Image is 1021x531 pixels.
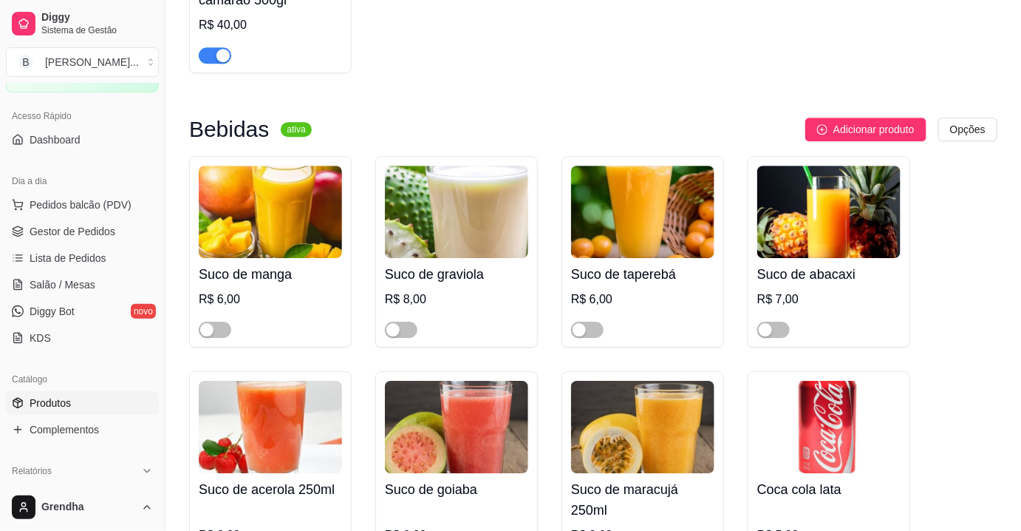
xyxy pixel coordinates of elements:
[385,291,528,308] div: R$ 8,00
[950,121,986,138] span: Opções
[30,331,51,345] span: KDS
[6,490,159,525] button: Grendha
[6,300,159,323] a: Diggy Botnovo
[757,166,901,258] img: product-image
[805,118,926,141] button: Adicionar produto
[281,122,311,137] sup: ativa
[385,166,528,258] img: product-image
[199,166,342,258] img: product-image
[817,124,827,135] span: plus-circle
[30,251,106,265] span: Lista de Pedidos
[6,193,159,217] button: Pedidos balcão (PDV)
[6,483,159,507] a: Relatórios de vendas
[6,220,159,243] a: Gestor de Pedidos
[757,381,901,473] img: product-image
[30,197,132,212] span: Pedidos balcão (PDV)
[6,246,159,270] a: Lista de Pedidos
[571,291,714,308] div: R$ 6,00
[30,304,75,319] span: Diggy Bot
[189,121,269,138] h3: Bebidas
[6,128,159,152] a: Dashboard
[41,11,153,24] span: Diggy
[385,264,528,285] h4: Suco de graviola
[385,479,528,500] h4: Suco de goiaba
[18,55,33,70] span: B
[199,479,342,500] h4: Suco de acerola 250ml
[571,264,714,285] h4: Suco de taperebá
[6,418,159,442] a: Complementos
[199,291,342,308] div: R$ 6,00
[199,264,342,285] h4: Suco de manga
[757,264,901,285] h4: Suco de abacaxi
[6,326,159,350] a: KDS
[199,16,342,34] div: R$ 40,00
[30,277,95,292] span: Salão / Mesas
[12,465,52,477] span: Relatórios
[833,121,915,138] span: Adicionar produto
[45,55,139,70] div: [PERSON_NAME] ...
[6,47,159,77] button: Select a team
[757,479,901,500] h4: Coca cola lata
[6,273,159,297] a: Salão / Mesas
[938,118,997,141] button: Opções
[385,381,528,473] img: product-image
[30,422,99,437] span: Complementos
[30,224,115,239] span: Gestor de Pedidos
[571,479,714,521] h4: Suco de maracujá 250ml
[41,24,153,36] span: Sistema de Gestão
[571,381,714,473] img: product-image
[757,291,901,308] div: R$ 7,00
[41,501,135,514] span: Grendha
[571,166,714,258] img: product-image
[6,391,159,415] a: Produtos
[6,368,159,391] div: Catálogo
[30,132,81,147] span: Dashboard
[6,104,159,128] div: Acesso Rápido
[30,396,71,410] span: Produtos
[6,169,159,193] div: Dia a dia
[199,381,342,473] img: product-image
[6,6,159,41] a: DiggySistema de Gestão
